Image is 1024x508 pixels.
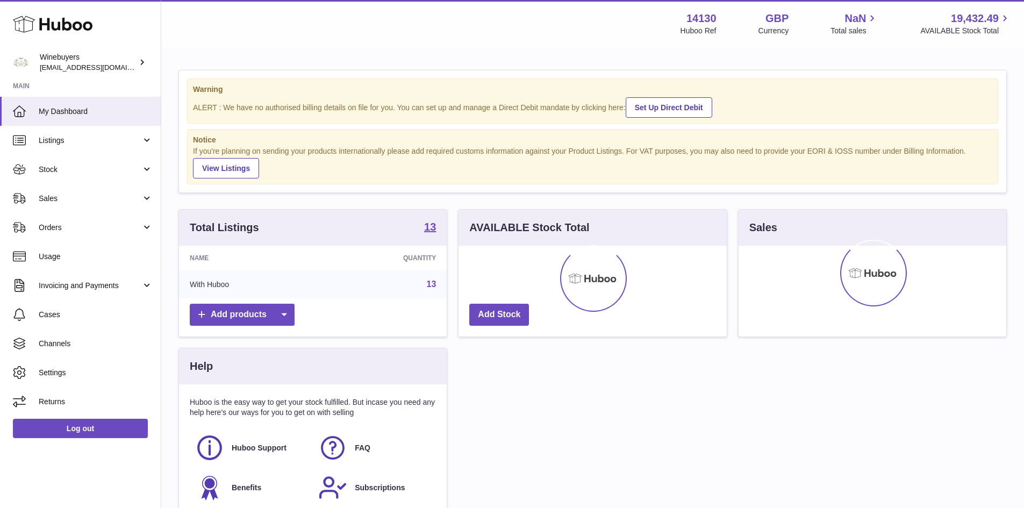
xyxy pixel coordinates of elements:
[920,11,1011,36] a: 19,432.49 AVAILABLE Stock Total
[469,220,589,235] h3: AVAILABLE Stock Total
[830,26,878,36] span: Total sales
[320,246,447,270] th: Quantity
[318,473,431,502] a: Subscriptions
[424,221,436,232] strong: 13
[424,221,436,234] a: 13
[39,252,153,262] span: Usage
[39,223,141,233] span: Orders
[39,397,153,407] span: Returns
[40,63,158,71] span: [EMAIL_ADDRESS][DOMAIN_NAME]
[765,11,789,26] strong: GBP
[355,483,405,493] span: Subscriptions
[195,433,307,462] a: Huboo Support
[427,280,436,289] a: 13
[190,359,213,374] h3: Help
[469,304,529,326] a: Add Stock
[355,443,370,453] span: FAQ
[179,270,320,298] td: With Huboo
[190,220,259,235] h3: Total Listings
[626,97,712,118] a: Set Up Direct Debit
[39,135,141,146] span: Listings
[39,281,141,291] span: Invoicing and Payments
[686,11,717,26] strong: 14130
[951,11,999,26] span: 19,432.49
[39,368,153,378] span: Settings
[39,106,153,117] span: My Dashboard
[920,26,1011,36] span: AVAILABLE Stock Total
[232,483,261,493] span: Benefits
[39,164,141,175] span: Stock
[844,11,866,26] span: NaN
[195,473,307,502] a: Benefits
[40,52,137,73] div: Winebuyers
[190,304,295,326] a: Add products
[179,246,320,270] th: Name
[749,220,777,235] h3: Sales
[13,419,148,438] a: Log out
[39,310,153,320] span: Cases
[39,194,141,204] span: Sales
[193,135,992,145] strong: Notice
[193,146,992,178] div: If you're planning on sending your products internationally please add required customs informati...
[681,26,717,36] div: Huboo Ref
[758,26,789,36] div: Currency
[193,158,259,178] a: View Listings
[13,54,29,70] img: internalAdmin-14130@internal.huboo.com
[190,397,436,418] p: Huboo is the easy way to get your stock fulfilled. But incase you need any help here's our ways f...
[318,433,431,462] a: FAQ
[193,84,992,95] strong: Warning
[193,96,992,118] div: ALERT : We have no authorised billing details on file for you. You can set up and manage a Direct...
[39,339,153,349] span: Channels
[830,11,878,36] a: NaN Total sales
[232,443,287,453] span: Huboo Support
